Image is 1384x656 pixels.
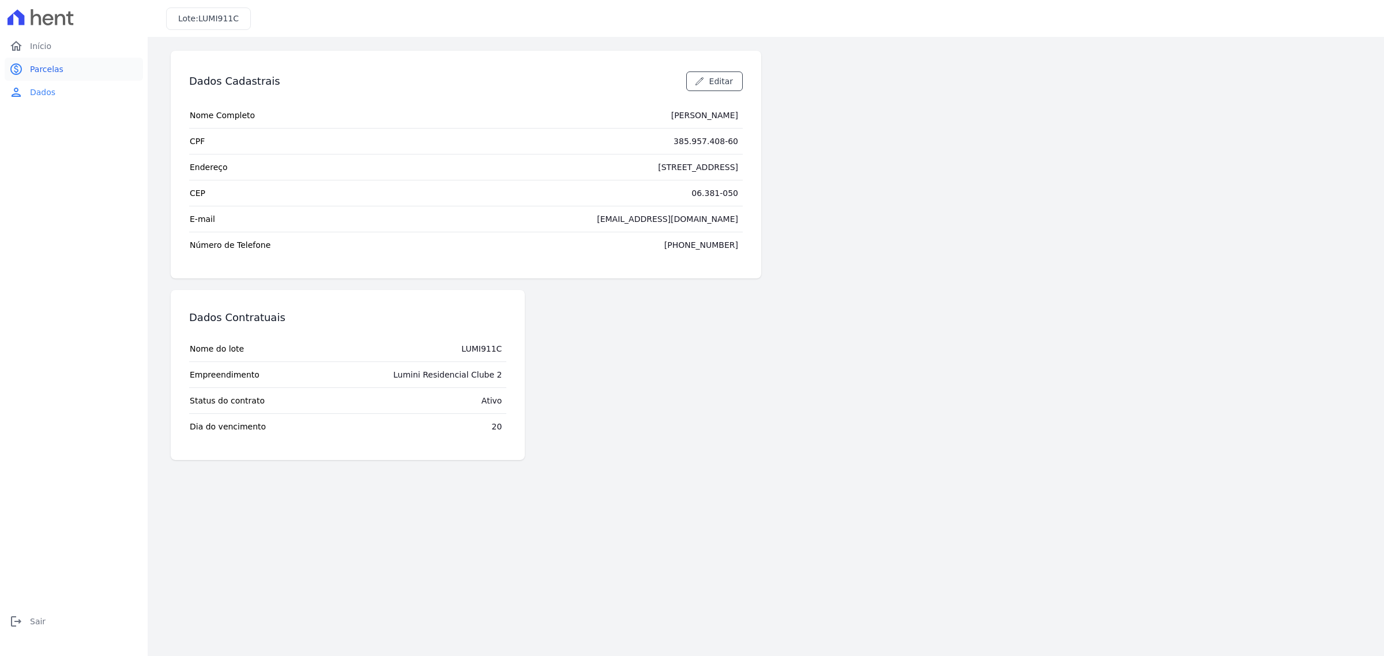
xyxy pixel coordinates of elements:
i: home [9,39,23,53]
div: 20 [492,421,502,432]
span: E-mail [190,213,215,225]
a: logoutSair [5,610,143,633]
i: paid [9,62,23,76]
h3: Lote: [178,13,239,25]
span: Empreendimento [190,369,259,380]
span: Endereço [190,161,228,173]
span: Editar [709,76,733,87]
div: Ativo [482,395,502,406]
span: Início [30,40,51,52]
span: Dados [30,86,55,98]
a: paidParcelas [5,58,143,81]
div: [STREET_ADDRESS] [658,161,738,173]
div: 385.957.408-60 [674,135,738,147]
a: homeInício [5,35,143,58]
div: LUMI911C [461,343,502,355]
span: Dia do vencimento [190,421,266,432]
span: CPF [190,135,205,147]
span: Sair [30,616,46,627]
h3: Dados Cadastrais [189,74,280,88]
div: 06.381-050 [691,187,738,199]
span: LUMI911C [198,14,239,23]
span: Nome Completo [190,110,255,121]
a: Editar [686,71,743,91]
span: Nome do lote [190,343,244,355]
div: [EMAIL_ADDRESS][DOMAIN_NAME] [597,213,738,225]
div: Lumini Residencial Clube 2 [393,369,502,380]
i: logout [9,614,23,628]
a: personDados [5,81,143,104]
div: [PHONE_NUMBER] [664,239,738,251]
span: CEP [190,187,205,199]
h3: Dados Contratuais [189,311,285,325]
span: Número de Telefone [190,239,270,251]
div: [PERSON_NAME] [671,110,738,121]
span: Status do contrato [190,395,265,406]
i: person [9,85,23,99]
span: Parcelas [30,63,63,75]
